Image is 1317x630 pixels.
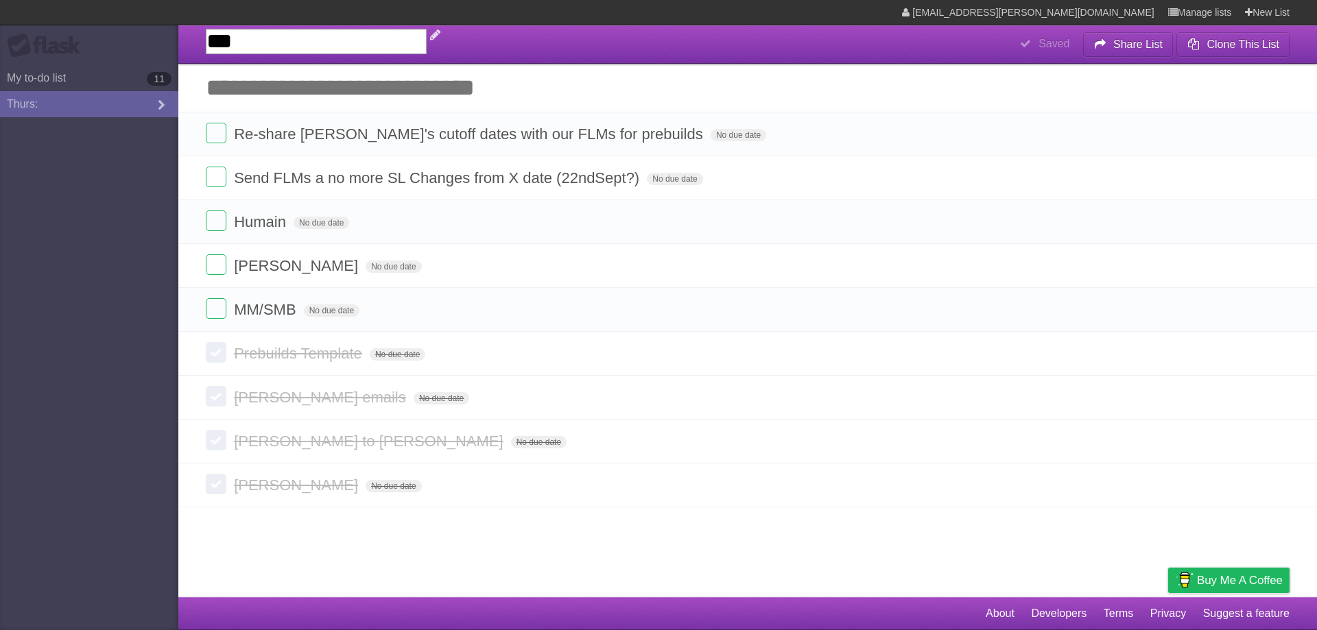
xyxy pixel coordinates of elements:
[1031,601,1087,627] a: Developers
[1176,32,1290,57] button: Clone This List
[1150,601,1186,627] a: Privacy
[304,304,359,317] span: No due date
[366,261,421,273] span: No due date
[206,386,226,407] label: Done
[234,169,643,186] span: Send FLMs a no more SL Changes from X date (22ndSept?)
[206,474,226,494] label: Done
[234,389,410,406] span: [PERSON_NAME] emails
[206,254,226,275] label: Done
[206,342,226,363] label: Done
[234,433,506,450] span: [PERSON_NAME] to [PERSON_NAME]
[986,601,1015,627] a: About
[206,298,226,319] label: Done
[1083,32,1174,57] button: Share List
[1104,601,1134,627] a: Terms
[1168,568,1290,593] a: Buy me a coffee
[234,345,366,362] span: Prebuilds Template
[206,123,226,143] label: Done
[1207,38,1279,50] b: Clone This List
[234,301,299,318] span: MM/SMB
[234,257,361,274] span: [PERSON_NAME]
[370,348,425,361] span: No due date
[414,392,469,404] span: No due date
[234,213,289,230] span: Humain
[7,34,89,58] div: Flask
[511,436,567,448] span: No due date
[234,125,707,143] span: Re-share [PERSON_NAME]'s cutoff dates with our FLMs for prebuilds
[206,210,226,231] label: Done
[647,173,702,185] span: No due date
[1197,568,1283,592] span: Buy me a coffee
[294,217,349,229] span: No due date
[234,476,361,494] span: [PERSON_NAME]
[1175,568,1194,592] img: Buy me a coffee
[147,72,171,86] b: 11
[711,129,766,141] span: No due date
[206,167,226,187] label: Done
[1039,38,1069,49] b: Saved
[1203,601,1290,627] a: Suggest a feature
[366,480,421,492] span: No due date
[1113,38,1163,50] b: Share List
[206,430,226,450] label: Done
